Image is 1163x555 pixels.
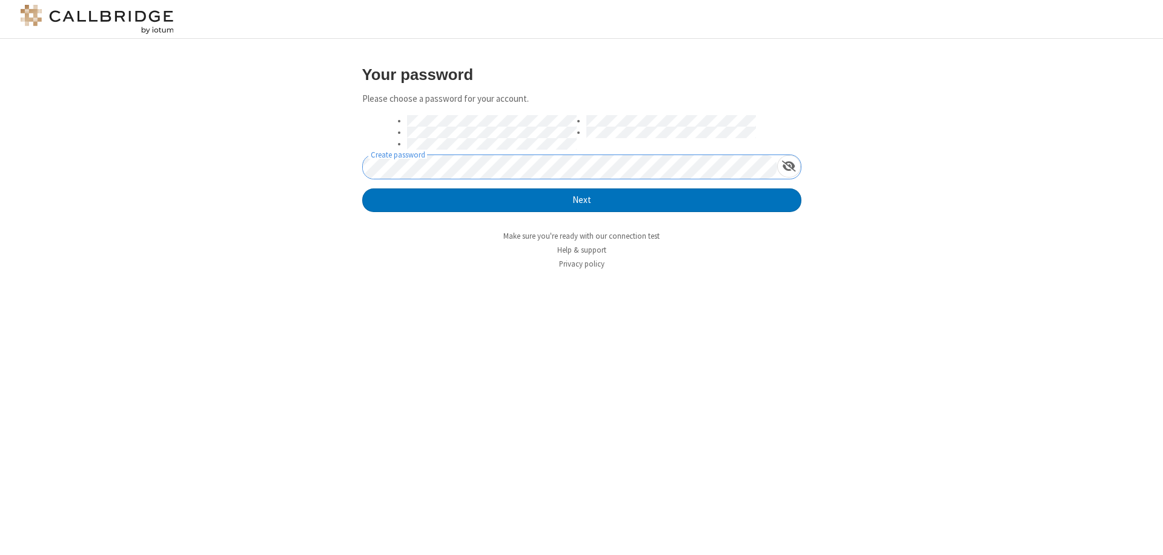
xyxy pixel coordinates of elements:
a: Help & support [557,245,606,255]
div: Show password [777,155,801,178]
button: Next [362,188,801,213]
h3: Your password [362,66,801,83]
p: Please choose a password for your account. [362,92,801,106]
input: Create password [363,155,777,179]
a: Make sure you're ready with our connection test [503,231,660,241]
img: logo@2x.png [18,5,176,34]
a: Privacy policy [559,259,605,269]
